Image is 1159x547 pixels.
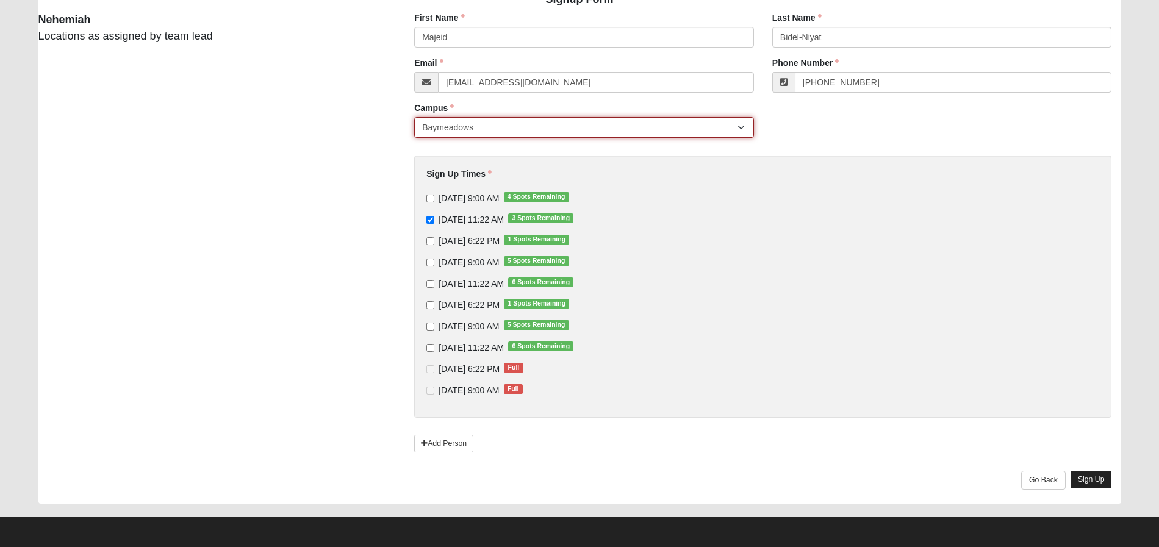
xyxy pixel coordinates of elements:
span: [DATE] 11:22 AM [439,343,504,352]
span: Full [504,363,523,373]
span: 1 Spots Remaining [504,235,569,245]
label: Phone Number [772,57,839,69]
span: [DATE] 9:00 AM [439,257,499,267]
input: [DATE] 9:00 AM5 Spots Remaining [426,323,434,331]
strong: Nehemiah [38,13,91,26]
span: Full [504,384,523,394]
span: [DATE] 6:22 PM [439,300,500,310]
span: 3 Spots Remaining [508,213,573,223]
label: First Name [414,12,464,24]
a: Sign Up [1071,471,1112,488]
span: 4 Spots Remaining [504,192,569,202]
span: [DATE] 9:00 AM [439,385,499,395]
div: Locations as assigned by team lead [29,12,396,45]
span: [DATE] 9:00 AM [439,193,499,203]
span: 5 Spots Remaining [504,320,569,330]
input: [DATE] 11:22 AM3 Spots Remaining [426,216,434,224]
span: [DATE] 9:00 AM [439,321,499,331]
a: Add Person [414,435,473,452]
input: [DATE] 9:00 AM5 Spots Remaining [426,259,434,266]
input: [DATE] 6:22 PM1 Spots Remaining [426,301,434,309]
input: [DATE] 6:22 PM1 Spots Remaining [426,237,434,245]
label: Campus [414,102,454,114]
a: Go Back [1021,471,1066,490]
span: 6 Spots Remaining [508,341,573,351]
span: [DATE] 6:22 PM [439,236,500,246]
label: Last Name [772,12,822,24]
span: 1 Spots Remaining [504,299,569,309]
span: 6 Spots Remaining [508,277,573,287]
label: Sign Up Times [426,168,492,180]
input: [DATE] 11:22 AM6 Spots Remaining [426,344,434,352]
input: [DATE] 6:22 PMFull [426,365,434,373]
span: [DATE] 6:22 PM [439,364,500,374]
input: [DATE] 9:00 AMFull [426,387,434,395]
span: 5 Spots Remaining [504,256,569,266]
span: [DATE] 11:22 AM [439,279,504,288]
label: Email [414,57,443,69]
input: [DATE] 11:22 AM6 Spots Remaining [426,280,434,288]
input: [DATE] 9:00 AM4 Spots Remaining [426,195,434,202]
span: [DATE] 11:22 AM [439,215,504,224]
